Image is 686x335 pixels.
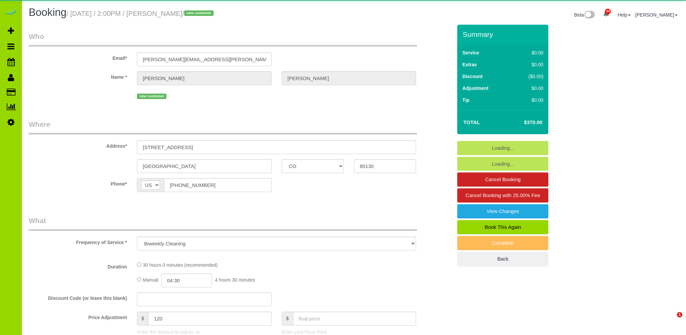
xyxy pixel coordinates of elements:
[164,178,271,192] input: Phone*
[137,159,271,173] input: City*
[137,312,148,326] span: $
[137,94,166,99] span: new customer
[29,31,417,47] legend: Who
[462,85,488,92] label: Adjustment
[463,30,545,38] h3: Summary
[618,12,631,18] a: Help
[24,52,132,62] label: Email*
[143,262,218,268] span: 30 hours 0 minutes (recommended)
[462,61,477,68] label: Extras
[282,71,416,85] input: Last Name*
[514,73,543,80] div: ($0.00)
[457,252,548,266] a: Back
[504,120,542,125] h4: $370.00
[184,10,214,16] span: new customer
[457,188,548,202] a: Cancel Booking with 25.00% Fee
[24,237,132,246] label: Frequency of Service *
[457,204,548,218] a: View Changes
[29,119,417,135] legend: Where
[24,71,132,80] label: Name *
[462,73,483,80] label: Discount
[29,6,66,18] span: Booking
[466,192,540,198] span: Cancel Booking with 25.00% Fee
[457,172,548,187] a: Cancel Booking
[514,85,543,92] div: $0.00
[663,312,679,328] iframe: Intercom live chat
[24,140,132,149] label: Address*
[605,9,611,14] span: 44
[215,277,255,283] span: 4 hours 30 minutes
[137,71,271,85] input: First Name*
[354,159,416,173] input: Zip Code*
[24,292,132,302] label: Discount Code (or leave this blank)
[137,52,271,66] input: Email*
[293,312,416,326] input: final price
[462,49,479,56] label: Service
[24,312,132,321] label: Price Adjustment
[66,10,216,17] small: / [DATE] / 2:00PM / [PERSON_NAME]
[463,119,480,125] strong: Total
[4,7,18,16] img: Automaid Logo
[462,97,469,103] label: Tip
[182,10,216,17] span: /
[635,12,678,18] a: [PERSON_NAME]
[457,220,548,234] a: Book This Again
[143,277,158,283] span: Manual
[282,312,293,326] span: $
[677,312,682,317] span: 1
[514,61,543,68] div: $0.00
[514,49,543,56] div: $0.00
[24,261,132,270] label: Duration
[29,216,417,231] legend: What
[600,7,613,22] a: 44
[584,11,595,20] img: New interface
[24,178,132,187] label: Phone*
[574,12,595,18] a: Beta
[514,97,543,103] div: $0.00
